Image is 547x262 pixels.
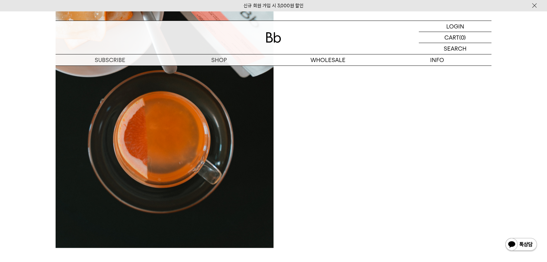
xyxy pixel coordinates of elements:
[56,54,165,65] a: SUBSCRIBE
[459,32,466,43] p: (0)
[444,43,466,54] p: SEARCH
[382,54,491,65] p: INFO
[446,21,464,32] p: LOGIN
[273,54,382,65] p: WHOLESALE
[505,237,538,253] img: 카카오톡 채널 1:1 채팅 버튼
[266,32,281,43] img: 로고
[419,32,491,43] a: CART (0)
[444,32,459,43] p: CART
[243,3,304,9] a: 신규 회원 가입 시 3,000원 할인
[165,54,273,65] a: SHOP
[419,21,491,32] a: LOGIN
